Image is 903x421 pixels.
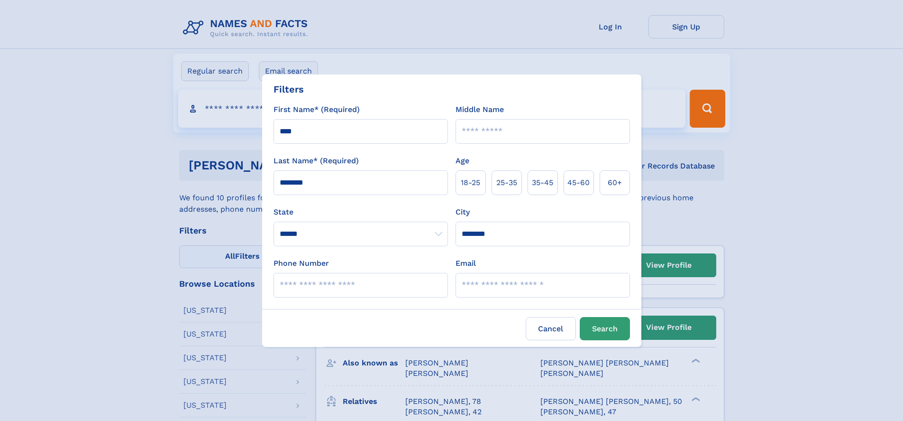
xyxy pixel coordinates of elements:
label: Phone Number [274,258,329,269]
span: 35‑45 [532,177,553,188]
label: City [456,206,470,218]
label: Last Name* (Required) [274,155,359,167]
label: Middle Name [456,104,504,115]
div: Filters [274,82,304,96]
span: 45‑60 [567,177,590,188]
label: Email [456,258,476,269]
label: Age [456,155,469,167]
label: Cancel [526,317,576,340]
label: State [274,206,448,218]
span: 60+ [608,177,622,188]
span: 18‑25 [461,177,480,188]
label: First Name* (Required) [274,104,360,115]
button: Search [580,317,630,340]
span: 25‑35 [496,177,517,188]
